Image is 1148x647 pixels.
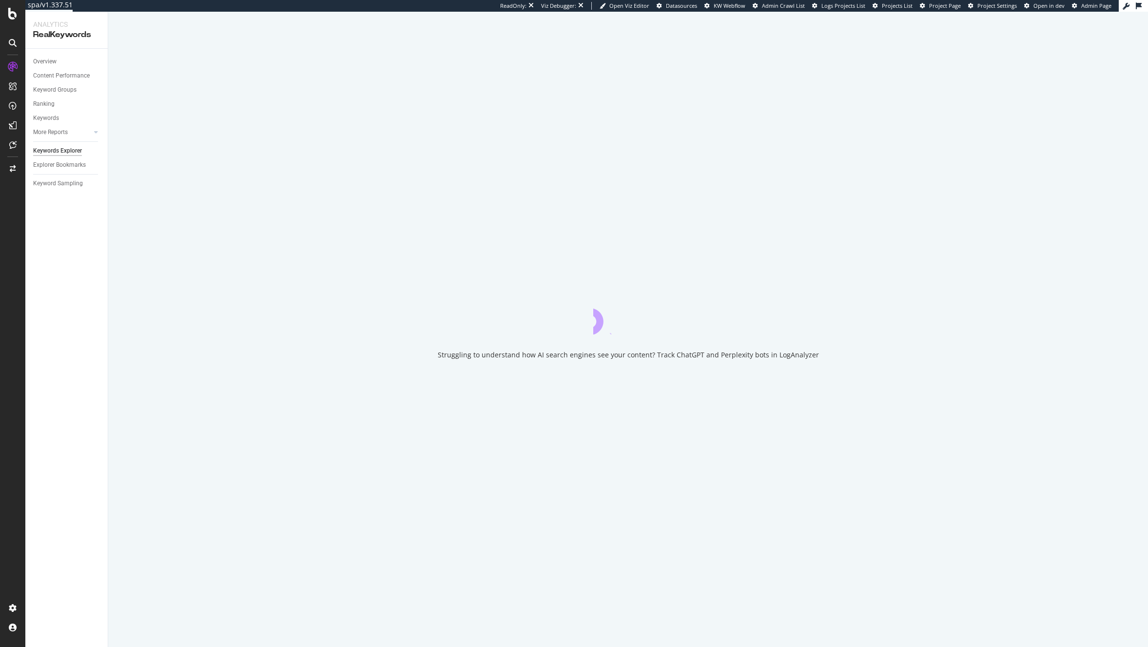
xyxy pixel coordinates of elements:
div: Analytics [33,20,100,29]
div: Keywords Explorer [33,146,82,156]
a: Project Settings [968,2,1017,10]
div: animation [593,299,663,334]
a: Overview [33,57,101,67]
div: Explorer Bookmarks [33,160,86,170]
div: RealKeywords [33,29,100,40]
a: Keyword Groups [33,85,101,95]
a: More Reports [33,127,91,137]
span: Datasources [666,2,697,9]
a: Admin Page [1072,2,1111,10]
div: Viz Debugger: [541,2,576,10]
span: Open in dev [1033,2,1065,9]
span: Logs Projects List [821,2,865,9]
div: More Reports [33,127,68,137]
span: Admin Crawl List [762,2,805,9]
span: Open Viz Editor [609,2,649,9]
span: Project Settings [977,2,1017,9]
a: KW Webflow [704,2,745,10]
div: Overview [33,57,57,67]
a: Explorer Bookmarks [33,160,101,170]
span: Admin Page [1081,2,1111,9]
a: Open in dev [1024,2,1065,10]
a: Ranking [33,99,101,109]
a: Keywords [33,113,101,123]
a: Datasources [657,2,697,10]
a: Open Viz Editor [600,2,649,10]
div: Keywords [33,113,59,123]
div: Ranking [33,99,55,109]
div: Struggling to understand how AI search engines see your content? Track ChatGPT and Perplexity bot... [438,350,819,360]
div: Keyword Groups [33,85,77,95]
span: KW Webflow [714,2,745,9]
a: Admin Crawl List [753,2,805,10]
a: Content Performance [33,71,101,81]
span: Projects List [882,2,913,9]
div: Content Performance [33,71,90,81]
a: Logs Projects List [812,2,865,10]
span: Project Page [929,2,961,9]
div: ReadOnly: [500,2,526,10]
a: Keywords Explorer [33,146,101,156]
a: Projects List [873,2,913,10]
div: Keyword Sampling [33,178,83,189]
a: Project Page [920,2,961,10]
a: Keyword Sampling [33,178,101,189]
